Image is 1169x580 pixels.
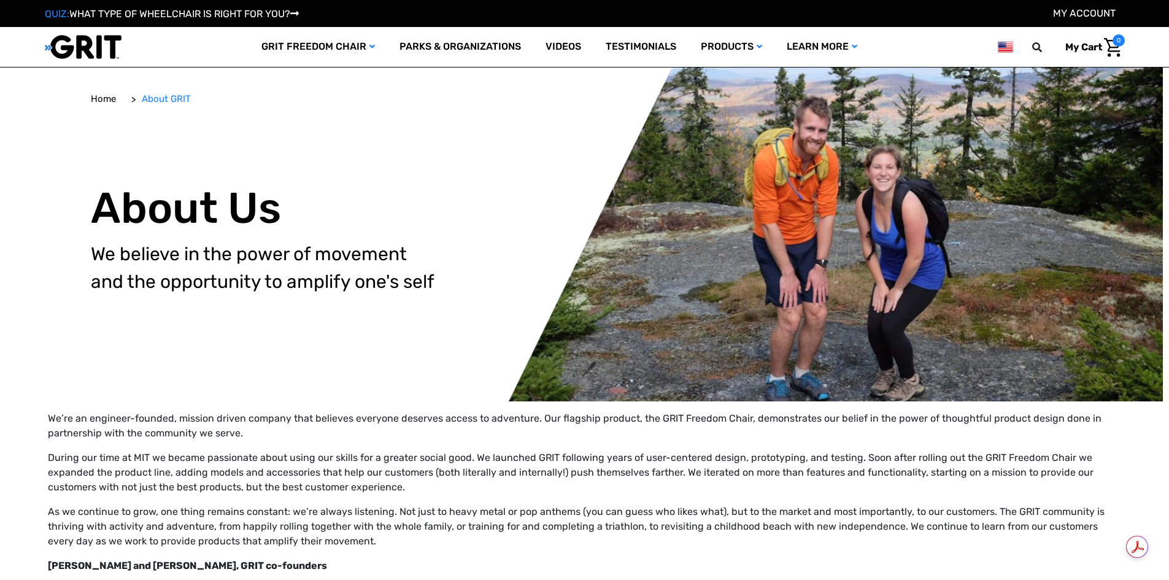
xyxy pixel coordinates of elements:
[91,183,594,234] h1: About Us
[1056,34,1125,60] a: Cart with 0 items
[1038,34,1056,60] input: Search
[91,83,200,115] nav: Breadcrumb
[1104,38,1122,57] img: Cart
[142,93,191,104] span: About GRIT
[387,27,533,67] a: Parks & Organizations
[48,560,327,571] strong: [PERSON_NAME] and [PERSON_NAME], GRIT co-founders
[45,8,299,20] a: QUIZ:WHAT TYPE OF WHEELCHAIR IS RIGHT FOR YOU?
[91,92,116,106] a: Home
[1065,41,1102,53] span: My Cart
[45,8,69,20] span: QUIZ:
[1113,34,1125,47] span: 0
[91,241,594,296] p: We believe in the power of movement and the opportunity to amplify one's self
[533,27,593,67] a: Videos
[48,450,1122,495] p: During our time at MIT we became passionate about using our skills for a greater social good. We ...
[1053,7,1116,19] a: Account
[7,68,1163,401] img: Alternative Image text
[998,39,1013,55] img: us.png
[45,34,122,60] img: GRIT All-Terrain Wheelchair and Mobility Equipment
[689,27,774,67] a: Products
[91,93,116,104] span: Home
[48,411,1122,441] p: We’re an engineer-founded, mission driven company that believes everyone deserves access to adven...
[142,92,191,106] a: About GRIT
[249,27,387,67] a: GRIT Freedom Chair
[774,27,870,67] a: Learn More
[48,505,1122,549] p: As we continue to grow, one thing remains constant: we’re always listening. Not just to heavy met...
[593,27,689,67] a: Testimonials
